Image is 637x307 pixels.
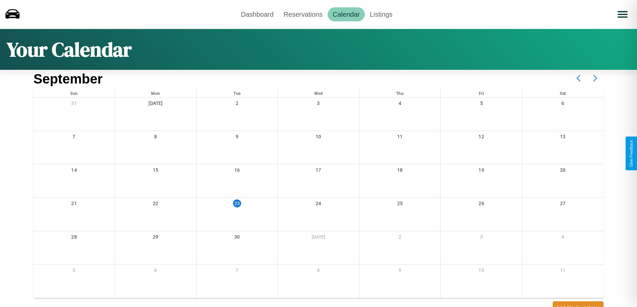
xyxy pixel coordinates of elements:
div: 5 [33,265,115,278]
div: 10 [441,265,522,278]
div: 15 [115,164,196,178]
h1: Your Calendar [7,36,132,63]
div: 23 [233,199,241,207]
div: 13 [522,131,604,145]
div: Sun [33,88,115,97]
a: Dashboard [236,7,279,21]
button: Open menu [613,5,632,24]
div: 24 [278,198,359,211]
div: 2 [197,98,278,111]
div: 8 [115,131,196,145]
div: 8 [278,265,359,278]
div: 6 [115,265,196,278]
div: 9 [359,265,441,278]
a: Calendar [328,7,365,21]
div: 22 [115,198,196,211]
div: Fri [441,88,522,97]
div: 25 [359,198,441,211]
div: 17 [278,164,359,178]
div: 31 [33,98,115,111]
div: 3 [278,98,359,111]
div: 10 [278,131,359,145]
a: Listings [365,7,398,21]
div: Tue [197,88,278,97]
div: 27 [522,198,604,211]
div: 21 [33,198,115,211]
div: [DATE] [278,231,359,245]
div: 3 [441,231,522,245]
div: 7 [33,131,115,145]
div: 26 [441,198,522,211]
a: Reservations [279,7,328,21]
div: 11 [522,265,604,278]
div: 6 [522,98,604,111]
div: 5 [441,98,522,111]
div: 30 [197,231,278,245]
div: 9 [197,131,278,145]
div: 7 [197,265,278,278]
div: [DATE] [115,98,196,111]
div: 2 [359,231,441,245]
div: 18 [359,164,441,178]
div: 14 [33,164,115,178]
div: Mon [115,88,196,97]
div: 16 [197,164,278,178]
div: 19 [441,164,522,178]
h2: September [33,71,103,87]
div: 4 [522,231,604,245]
div: 29 [115,231,196,245]
div: 4 [359,98,441,111]
div: Wed [278,88,359,97]
div: Thu [359,88,441,97]
div: 28 [33,231,115,245]
div: Sat [522,88,604,97]
div: 11 [359,131,441,145]
div: 12 [441,131,522,145]
div: Give Feedback [629,140,634,167]
div: 20 [522,164,604,178]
